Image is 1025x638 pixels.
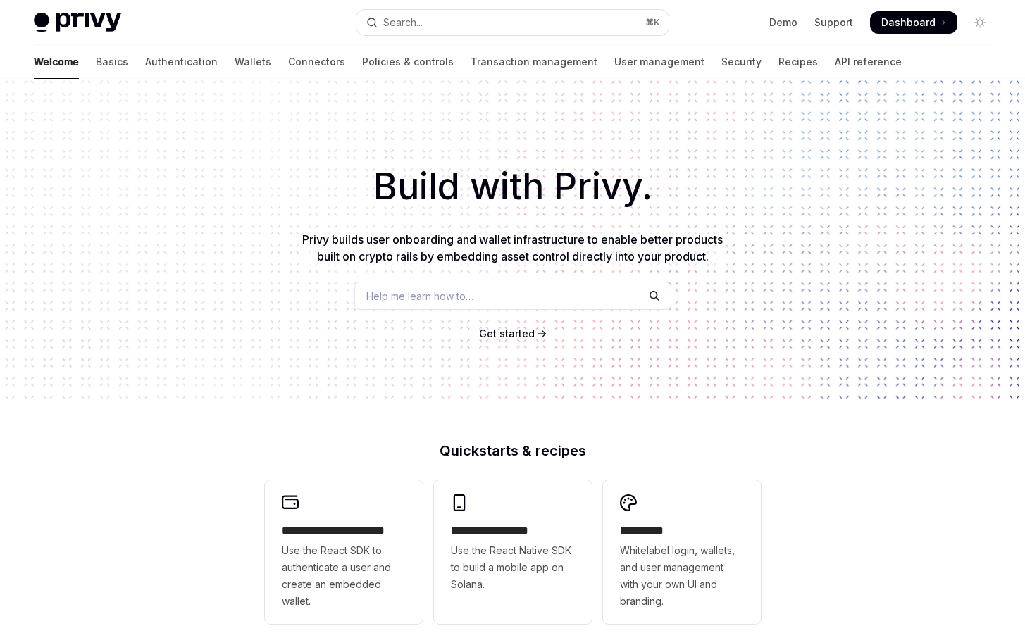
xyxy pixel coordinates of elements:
[778,45,818,79] a: Recipes
[479,327,535,341] a: Get started
[383,14,423,31] div: Search...
[434,480,592,624] a: **** **** **** ***Use the React Native SDK to build a mobile app on Solana.
[288,45,345,79] a: Connectors
[23,159,1002,214] h1: Build with Privy.
[145,45,218,79] a: Authentication
[366,289,473,304] span: Help me learn how to…
[235,45,271,79] a: Wallets
[835,45,902,79] a: API reference
[721,45,762,79] a: Security
[302,232,723,263] span: Privy builds user onboarding and wallet infrastructure to enable better products built on crypto ...
[34,45,79,79] a: Welcome
[603,480,761,624] a: **** *****Whitelabel login, wallets, and user management with your own UI and branding.
[471,45,597,79] a: Transaction management
[34,13,121,32] img: light logo
[362,45,454,79] a: Policies & controls
[814,15,853,30] a: Support
[969,11,991,34] button: Toggle dark mode
[282,542,406,610] span: Use the React SDK to authenticate a user and create an embedded wallet.
[265,444,761,458] h2: Quickstarts & recipes
[451,542,575,593] span: Use the React Native SDK to build a mobile app on Solana.
[96,45,128,79] a: Basics
[881,15,936,30] span: Dashboard
[769,15,797,30] a: Demo
[645,17,660,28] span: ⌘ K
[870,11,957,34] a: Dashboard
[614,45,704,79] a: User management
[479,327,535,339] span: Get started
[620,542,744,610] span: Whitelabel login, wallets, and user management with your own UI and branding.
[356,10,668,35] button: Open search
